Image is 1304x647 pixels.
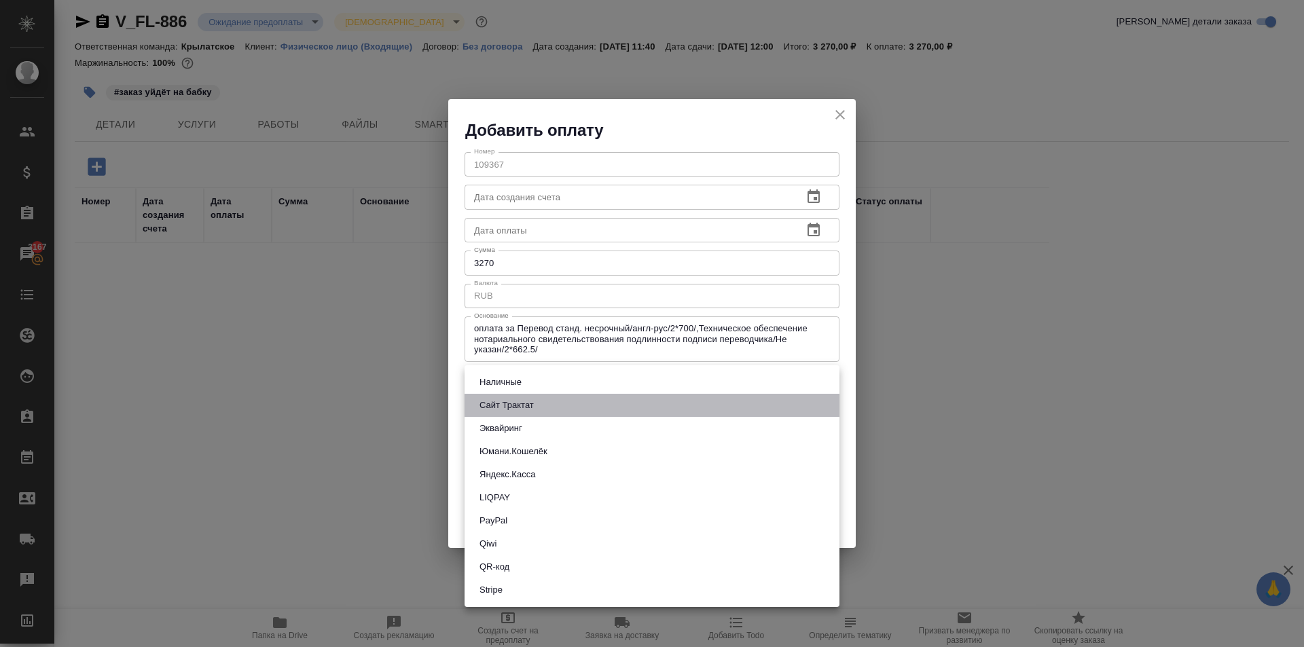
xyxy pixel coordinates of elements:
button: Наличные [475,375,526,390]
button: Stripe [475,583,507,597]
button: Qiwi [475,536,501,551]
button: Юмани.Кошелёк [475,444,551,459]
button: QR-код [475,559,513,574]
button: Эквайринг [475,421,526,436]
button: PayPal [475,513,511,528]
button: LIQPAY [475,490,514,505]
button: Сайт Трактат [475,398,538,413]
button: Яндекс.Касса [475,467,539,482]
